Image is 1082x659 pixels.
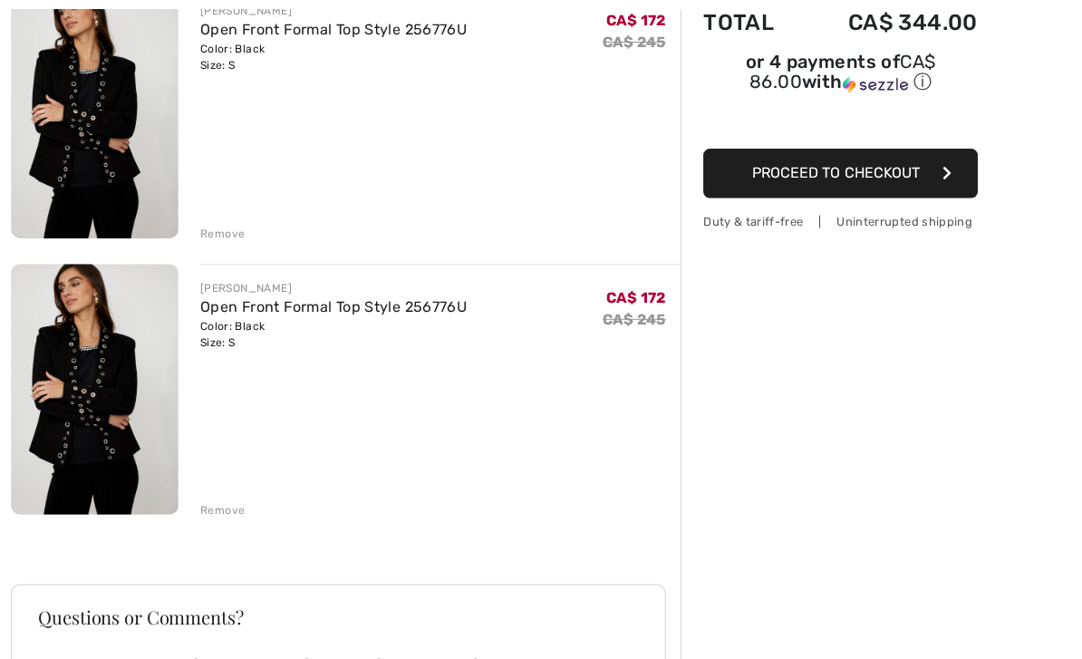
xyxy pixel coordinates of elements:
img: Open Front Formal Top Style 256776U [11,262,177,511]
div: [PERSON_NAME] [198,277,463,294]
div: Duty & tariff-free | Uninterrupted shipping [697,211,969,228]
div: Color: Black Size: S [198,41,463,73]
div: Remove [198,498,243,514]
s: CA$ 245 [597,34,660,51]
div: or 4 payments of with [697,53,969,94]
img: Sezzle [835,76,900,92]
div: or 4 payments ofCA$ 86.00withSezzle Click to learn more about Sezzle [697,53,969,101]
div: [PERSON_NAME] [198,3,463,19]
iframe: PayPal-paypal [697,101,969,141]
span: CA$ 172 [601,12,660,29]
s: CA$ 245 [597,308,660,325]
a: Open Front Formal Top Style 256776U [198,21,463,38]
a: Open Front Formal Top Style 256776U [198,296,463,313]
span: CA$ 172 [601,286,660,304]
div: Color: Black Size: S [198,315,463,348]
span: Proceed to Checkout [745,163,912,180]
h3: Questions or Comments? [38,603,633,621]
span: CA$ 86.00 [742,51,927,92]
button: Proceed to Checkout [697,148,969,197]
div: Remove [198,224,243,240]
